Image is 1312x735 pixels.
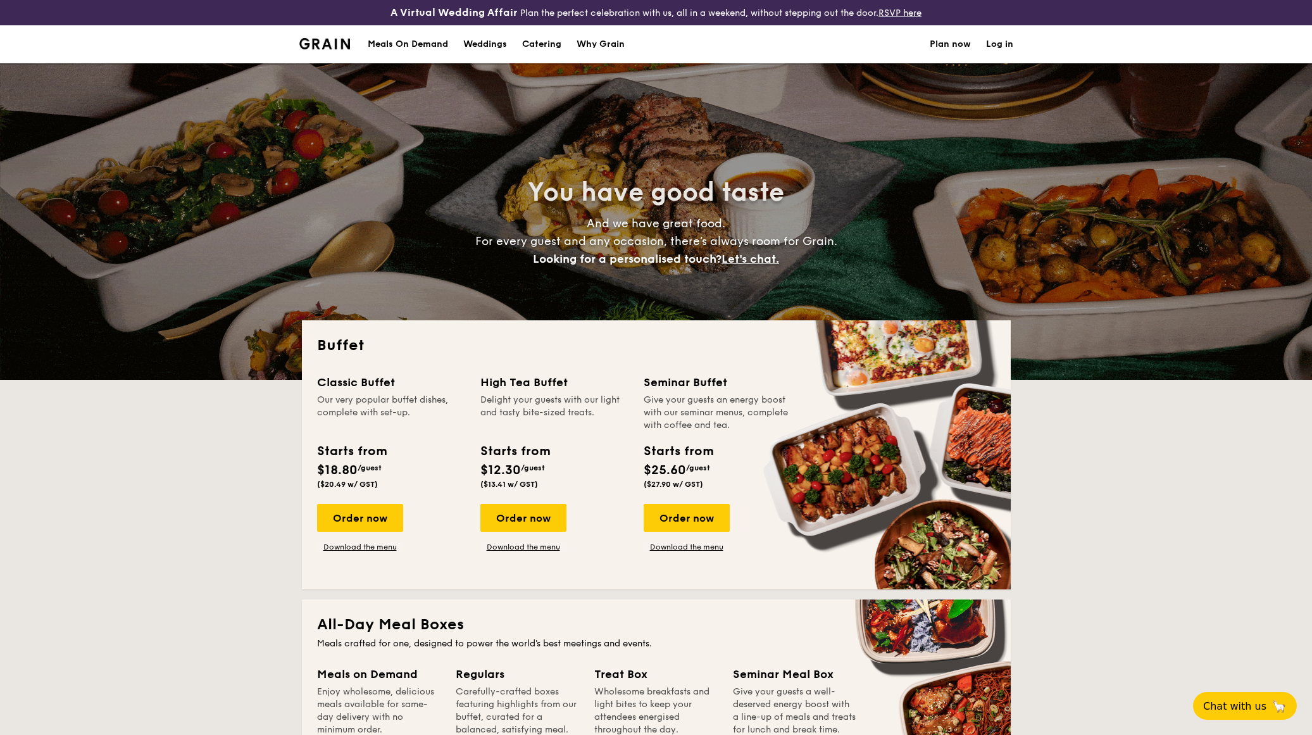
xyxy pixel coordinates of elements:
[722,252,779,266] span: Let's chat.
[644,480,703,489] span: ($27.90 w/ GST)
[317,504,403,532] div: Order now
[1203,700,1266,712] span: Chat with us
[480,542,566,552] a: Download the menu
[577,25,625,63] div: Why Grain
[317,542,403,552] a: Download the menu
[644,542,730,552] a: Download the menu
[317,638,996,650] div: Meals crafted for one, designed to power the world's best meetings and events.
[1193,692,1297,720] button: Chat with us🦙
[1271,699,1287,713] span: 🦙
[317,374,465,391] div: Classic Buffet
[360,25,456,63] a: Meals On Demand
[515,25,569,63] a: Catering
[521,463,545,472] span: /guest
[358,463,382,472] span: /guest
[522,25,561,63] h1: Catering
[644,463,686,478] span: $25.60
[317,480,378,489] span: ($20.49 w/ GST)
[317,336,996,356] h2: Buffet
[317,463,358,478] span: $18.80
[733,665,856,683] div: Seminar Meal Box
[317,442,386,461] div: Starts from
[480,480,538,489] span: ($13.41 w/ GST)
[299,38,351,49] a: Logotype
[878,8,922,18] a: RSVP here
[569,25,632,63] a: Why Grain
[317,615,996,635] h2: All-Day Meal Boxes
[594,665,718,683] div: Treat Box
[456,25,515,63] a: Weddings
[317,394,465,432] div: Our very popular buffet dishes, complete with set-up.
[317,665,440,683] div: Meals on Demand
[986,25,1013,63] a: Log in
[644,374,792,391] div: Seminar Buffet
[686,463,710,472] span: /guest
[644,504,730,532] div: Order now
[390,5,518,20] h4: A Virtual Wedding Affair
[480,504,566,532] div: Order now
[480,463,521,478] span: $12.30
[456,665,579,683] div: Regulars
[292,5,1021,20] div: Plan the perfect celebration with us, all in a weekend, without stepping out the door.
[644,394,792,432] div: Give your guests an energy boost with our seminar menus, complete with coffee and tea.
[644,442,713,461] div: Starts from
[463,25,507,63] div: Weddings
[299,38,351,49] img: Grain
[480,442,549,461] div: Starts from
[480,394,628,432] div: Delight your guests with our light and tasty bite-sized treats.
[368,25,448,63] div: Meals On Demand
[480,374,628,391] div: High Tea Buffet
[930,25,971,63] a: Plan now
